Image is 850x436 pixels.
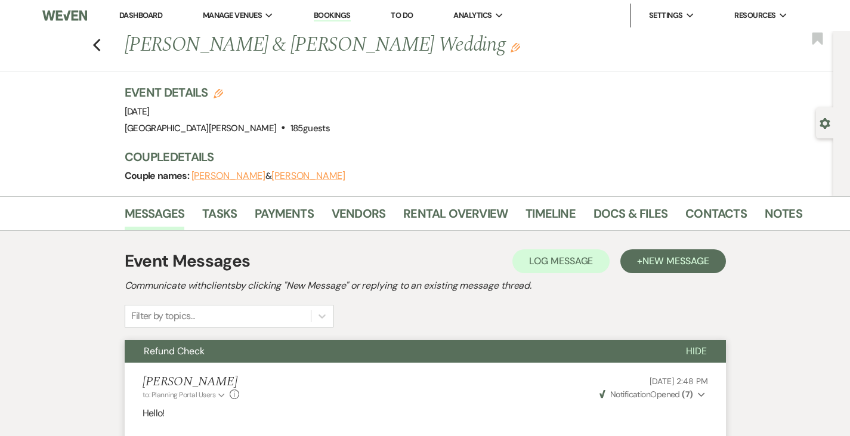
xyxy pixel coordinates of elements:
[143,389,227,400] button: to: Planning Portal Users
[649,10,683,21] span: Settings
[620,249,725,273] button: +New Message
[144,345,205,357] span: Refund Check
[453,10,492,21] span: Analytics
[125,169,191,182] span: Couple names:
[125,279,726,293] h2: Communicate with clients by clicking "New Message" or replying to an existing message thread.
[682,389,693,400] strong: ( 7 )
[125,122,277,134] span: [GEOGRAPHIC_DATA][PERSON_NAME]
[667,340,726,363] button: Hide
[125,84,330,101] h3: Event Details
[314,10,351,21] a: Bookings
[119,10,162,20] a: Dashboard
[255,204,314,230] a: Payments
[642,255,709,267] span: New Message
[765,204,802,230] a: Notes
[734,10,775,21] span: Resources
[125,149,793,165] h3: Couple Details
[610,389,650,400] span: Notification
[191,170,345,182] span: &
[290,122,330,134] span: 185 guests
[512,249,610,273] button: Log Message
[598,388,708,401] button: NotificationOpened (7)
[191,171,265,181] button: [PERSON_NAME]
[202,204,237,230] a: Tasks
[403,204,508,230] a: Rental Overview
[685,204,747,230] a: Contacts
[42,3,87,28] img: Weven Logo
[203,10,262,21] span: Manage Venues
[391,10,413,20] a: To Do
[526,204,576,230] a: Timeline
[271,171,345,181] button: [PERSON_NAME]
[125,106,150,117] span: [DATE]
[594,204,667,230] a: Docs & Files
[143,375,240,389] h5: [PERSON_NAME]
[599,389,693,400] span: Opened
[125,249,251,274] h1: Event Messages
[125,204,185,230] a: Messages
[125,340,667,363] button: Refund Check
[143,406,708,421] p: Hello!
[143,390,216,400] span: to: Planning Portal Users
[511,42,520,52] button: Edit
[650,376,707,386] span: [DATE] 2:48 PM
[131,309,195,323] div: Filter by topics...
[686,345,707,357] span: Hide
[820,117,830,128] button: Open lead details
[332,204,385,230] a: Vendors
[529,255,593,267] span: Log Message
[125,31,659,60] h1: [PERSON_NAME] & [PERSON_NAME] Wedding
